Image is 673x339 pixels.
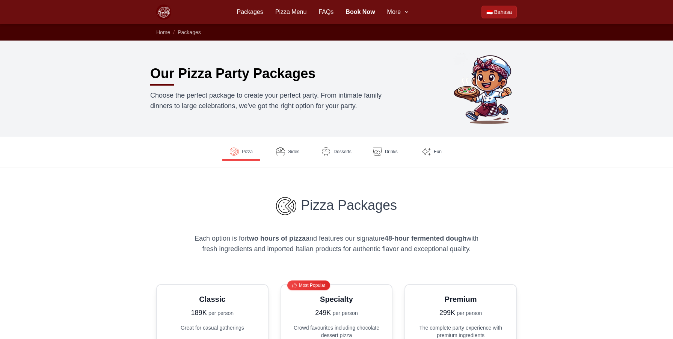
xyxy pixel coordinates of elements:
a: Fun [413,143,451,161]
h1: Our Pizza Party Packages [150,66,315,81]
img: Thumbs up [292,283,297,288]
span: per person [333,310,358,316]
a: FAQs [318,8,333,17]
h3: Premium [414,294,507,304]
span: Bahasa [494,8,512,16]
strong: two hours of pizza [247,235,306,242]
span: 299K [439,309,455,316]
span: Most Popular [299,282,326,288]
span: 189K [191,309,207,316]
button: More [387,8,410,17]
span: Drinks [385,149,398,155]
img: Fun [422,147,431,156]
h3: Specialty [290,294,383,304]
a: Drinks [367,143,404,161]
li: / [173,29,175,36]
img: Sides [276,147,285,156]
img: Pizza [276,197,296,215]
p: Great for casual gatherings [166,324,259,331]
img: Bali Pizza Party Packages [451,53,523,125]
p: Choose the perfect package to create your perfect party. From intimate family dinners to large ce... [150,90,403,111]
a: Pizza Menu [275,8,307,17]
h3: Pizza Packages [192,197,481,215]
img: Pizza [230,147,239,156]
a: Book Now [346,8,375,17]
span: Desserts [333,149,351,155]
span: per person [457,310,482,316]
a: Pizza [222,143,260,161]
span: Fun [434,149,442,155]
a: Beralih ke Bahasa Indonesia [481,6,517,18]
span: Pizza [242,149,253,155]
a: Sides [269,143,306,161]
p: Each option is for and features our signature with fresh ingredients and imported Italian product... [192,233,481,254]
h3: Classic [166,294,259,304]
img: Bali Pizza Party Logo [156,5,171,20]
a: Packages [237,8,263,17]
img: Drinks [373,147,382,156]
p: The complete party experience with premium ingredients [414,324,507,339]
span: per person [208,310,234,316]
img: Desserts [321,147,330,156]
strong: 48-hour fermented dough [385,235,466,242]
a: Desserts [315,143,357,161]
span: More [387,8,401,17]
a: Packages [178,29,201,35]
span: 249K [315,309,331,316]
span: Sides [288,149,299,155]
a: Home [156,29,170,35]
p: Crowd favourites including chocolate dessert pizza [290,324,383,339]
